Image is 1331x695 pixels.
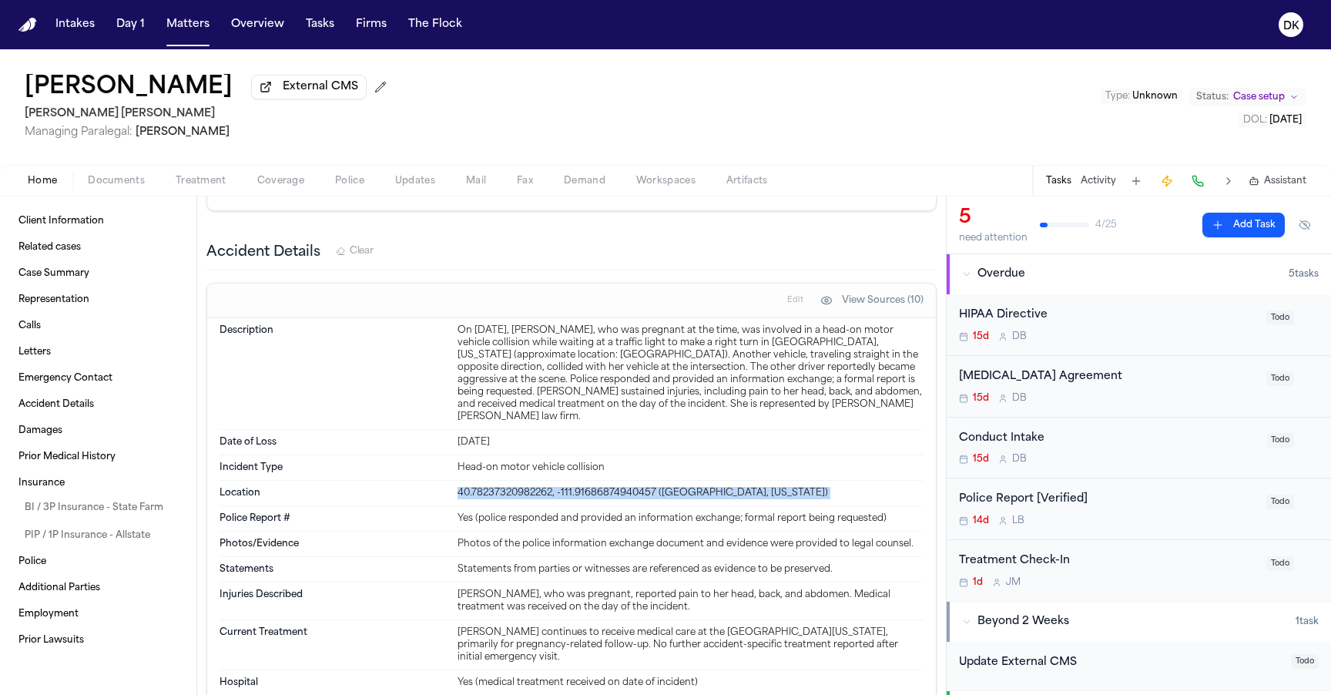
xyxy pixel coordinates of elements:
a: Police [12,549,184,574]
span: Treatment [176,175,226,187]
span: Documents [88,175,145,187]
dt: Incident Type [220,462,448,474]
div: Open task: Conduct Intake [947,418,1331,479]
div: Open task: HIPAA Directive [947,294,1331,356]
button: Edit matter name [25,74,233,102]
span: J M [1006,576,1021,589]
span: Clear [350,245,374,257]
div: Open task: Retainer Agreement [947,356,1331,418]
span: Unknown [1132,92,1178,101]
a: Prior Lawsuits [12,628,184,653]
a: Related cases [12,235,184,260]
button: Assistant [1249,175,1306,187]
div: Open task: Treatment Check-In [947,540,1331,601]
button: Day 1 [110,11,151,39]
div: Update External CMS [959,654,1282,672]
span: D B [1012,331,1027,343]
button: Add Task [1202,213,1285,237]
span: 1 task [1296,616,1319,628]
span: Todo [1266,433,1294,448]
dt: Statements [220,563,448,576]
span: Home [28,175,57,187]
a: Prior Medical History [12,445,184,469]
div: Statements from parties or witnesses are referenced as evidence to be preserved. [458,563,924,576]
button: Intakes [49,11,101,39]
div: Head-on motor vehicle collision [458,462,924,474]
button: Tasks [1046,175,1071,187]
span: Assistant [1264,175,1306,187]
button: Activity [1081,175,1116,187]
button: Change status from Case setup [1189,88,1306,106]
span: Demand [564,175,605,187]
a: Accident Details [12,392,184,417]
a: Letters [12,340,184,364]
button: Overdue5tasks [947,254,1331,294]
button: Clear Accident Details [336,245,374,257]
div: Photos of the police information exchange document and evidence were provided to legal counsel. [458,538,924,550]
button: Firms [350,11,393,39]
button: Overview [225,11,290,39]
span: Todo [1291,654,1319,669]
a: Client Information [12,209,184,233]
span: D B [1012,453,1027,465]
span: Todo [1266,556,1294,571]
span: Status: [1196,91,1229,103]
div: [PERSON_NAME], who was pregnant, reported pain to her head, back, and abdomen. Medical treatment ... [458,589,924,613]
a: Additional Parties [12,576,184,600]
button: Beyond 2 Weeks1task [947,602,1331,642]
a: Employment [12,602,184,626]
span: 4 / 25 [1095,219,1117,231]
span: 15d [973,453,989,465]
a: Calls [12,314,184,338]
button: Tasks [300,11,340,39]
button: Add Task [1125,170,1147,192]
span: DOL : [1243,116,1267,125]
h1: [PERSON_NAME] [25,74,233,102]
img: Finch Logo [18,18,37,32]
button: The Flock [402,11,468,39]
span: L B [1012,515,1024,527]
span: 15d [973,392,989,405]
span: Coverage [257,175,304,187]
a: Case Summary [12,261,184,286]
h3: Accident Details [206,242,320,264]
span: Edit [787,295,803,306]
div: HIPAA Directive [959,307,1257,324]
dt: Date of Loss [220,436,448,448]
span: Fax [517,175,533,187]
button: Matters [160,11,216,39]
span: 14d [973,515,989,527]
a: Insurance [12,471,184,495]
button: View Sources (10) [813,288,931,313]
button: Make a Call [1187,170,1209,192]
dt: Photos/Evidence [220,538,448,550]
div: [DATE] [458,436,924,448]
dt: Current Treatment [220,626,448,663]
span: Updates [395,175,435,187]
div: Open task: Update External CMS [947,642,1331,690]
div: Yes (medical treatment received on date of incident) [458,677,924,689]
button: External CMS [251,75,367,99]
div: On [DATE], [PERSON_NAME], who was pregnant at the time, was involved in a head-on motor vehicle c... [458,324,924,423]
span: 5 task s [1289,268,1319,280]
span: External CMS [283,79,358,95]
a: BI / 3P Insurance - State Farm [18,495,184,520]
a: Damages [12,418,184,443]
span: Todo [1266,371,1294,386]
span: Type : [1105,92,1130,101]
dt: Description [220,324,448,423]
button: Edit Type: Unknown [1101,89,1182,104]
span: Mail [466,175,486,187]
button: Edit [783,288,808,313]
div: need attention [959,232,1028,244]
button: Create Immediate Task [1156,170,1178,192]
span: 15d [973,331,989,343]
span: Workspaces [636,175,696,187]
button: Edit DOL: 2025-08-23 [1239,112,1306,128]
